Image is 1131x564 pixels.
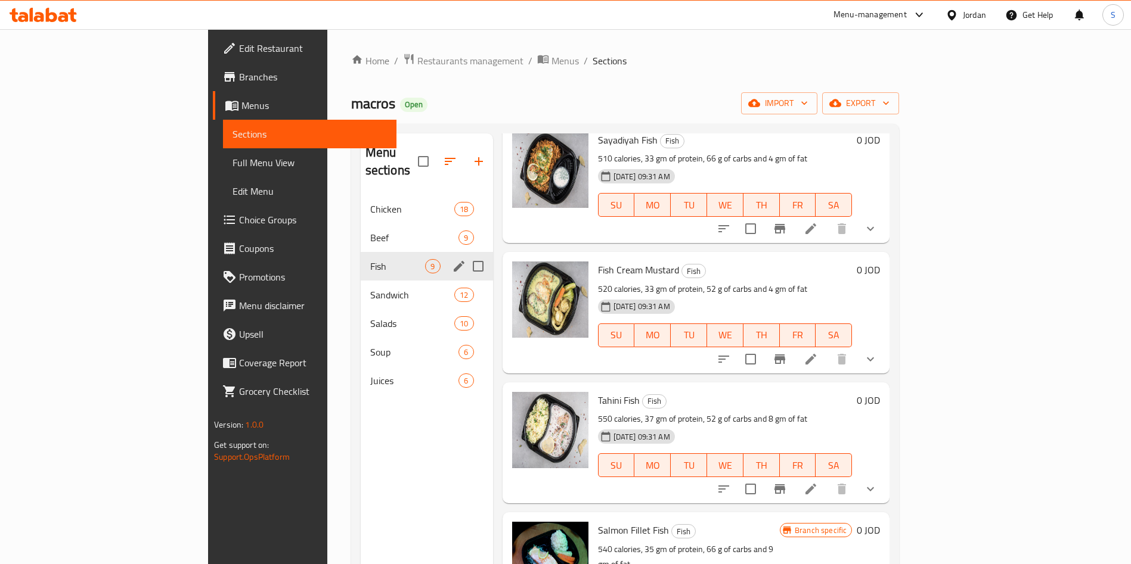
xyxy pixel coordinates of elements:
[400,98,427,112] div: Open
[213,263,397,291] a: Promotions
[828,475,856,503] button: delete
[214,437,269,453] span: Get support on:
[766,214,794,243] button: Branch-specific-item
[785,197,811,214] span: FR
[671,453,707,477] button: TU
[856,214,885,243] button: show more
[213,320,397,348] a: Upsell
[537,53,579,68] a: Menus
[642,394,667,409] div: Fish
[748,326,775,344] span: TH
[455,318,473,329] span: 10
[213,291,397,320] a: Menu disclaimer
[400,99,427,110] span: Open
[239,384,388,398] span: Grocery Checklist
[738,216,763,241] span: Select to update
[643,394,666,408] span: Fish
[512,132,588,208] img: Sayadiyah Fish
[598,323,635,347] button: SU
[213,63,397,91] a: Branches
[675,197,702,214] span: TU
[804,482,818,496] a: Edit menu item
[707,453,743,477] button: WE
[741,92,817,114] button: import
[609,431,675,443] span: [DATE] 09:31 AM
[459,232,473,244] span: 9
[634,193,671,217] button: MO
[239,356,388,370] span: Coverage Report
[751,96,808,111] span: import
[425,259,440,273] div: items
[233,127,388,141] span: Sections
[712,457,739,474] span: WE
[660,134,684,148] div: Fish
[370,230,459,245] span: Beef
[766,475,794,503] button: Branch-specific-item
[361,366,493,395] div: Juices6
[239,298,388,313] span: Menu disclaimer
[707,323,743,347] button: WE
[598,131,658,149] span: Sayadiyah Fish
[639,457,666,474] span: MO
[223,177,397,205] a: Edit Menu
[820,457,847,474] span: SA
[863,352,878,366] svg: Show Choices
[239,213,388,227] span: Choice Groups
[743,453,780,477] button: TH
[370,202,455,216] span: Chicken
[239,70,388,84] span: Branches
[370,259,426,273] div: Fish
[816,323,852,347] button: SA
[675,457,702,474] span: TU
[370,316,455,331] div: Salads
[370,288,455,302] span: Sandwich
[245,417,264,432] span: 1.0.0
[598,412,853,426] p: 550 calories, 37 gm of protein, 52 g of carbs and 8 gm of fat
[609,171,675,182] span: [DATE] 09:31 AM
[748,457,775,474] span: TH
[214,417,243,432] span: Version:
[738,476,763,501] span: Select to update
[790,525,851,536] span: Branch specific
[361,309,493,338] div: Salads10
[707,193,743,217] button: WE
[785,326,811,344] span: FR
[603,457,630,474] span: SU
[213,34,397,63] a: Edit Restaurant
[598,261,679,279] span: Fish Cream Mustard
[223,148,397,177] a: Full Menu View
[233,184,388,198] span: Edit Menu
[551,54,579,68] span: Menus
[712,326,739,344] span: WE
[455,289,473,301] span: 12
[603,197,630,214] span: SU
[459,375,473,387] span: 6
[820,326,847,344] span: SA
[856,475,885,503] button: show more
[671,193,707,217] button: TU
[370,373,459,388] span: Juices
[370,345,459,359] span: Soup
[598,151,853,166] p: 510 calories, 33 gm of protein, 66 g of carbs and 4 gm of fat
[743,323,780,347] button: TH
[458,345,473,359] div: items
[584,54,588,68] li: /
[598,391,640,409] span: Tahini Fish
[738,347,763,372] span: Select to update
[361,195,493,223] div: Chicken18
[785,457,811,474] span: FR
[639,197,666,214] span: MO
[780,323,816,347] button: FR
[213,234,397,263] a: Coupons
[458,373,473,388] div: items
[213,205,397,234] a: Choice Groups
[512,261,588,338] img: Fish Cream Mustard
[351,53,900,68] nav: breadcrumb
[1111,8,1115,21] span: S
[464,147,493,176] button: Add section
[213,348,397,377] a: Coverage Report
